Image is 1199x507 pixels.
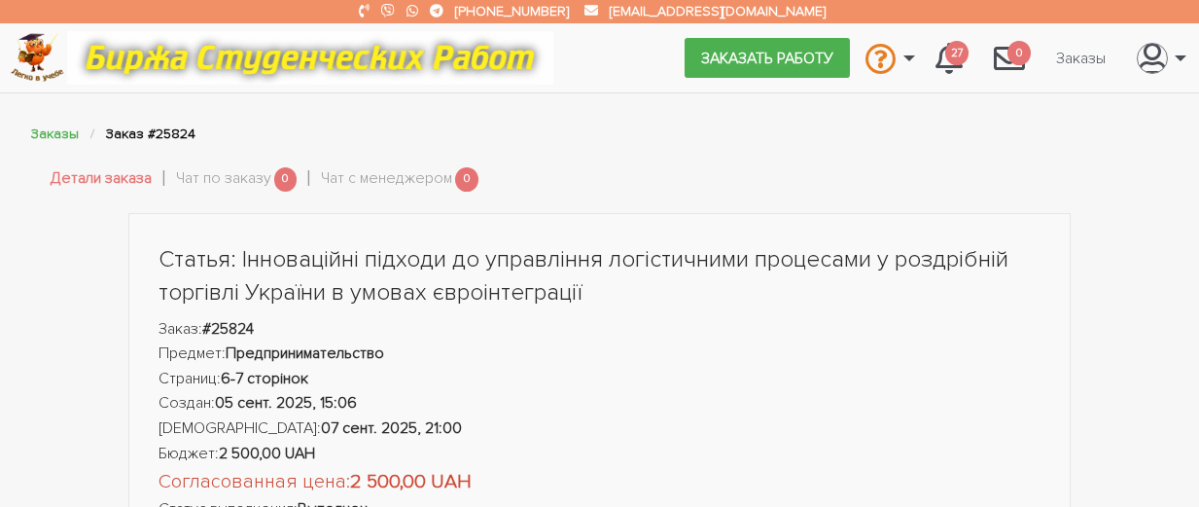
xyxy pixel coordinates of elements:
[1040,39,1121,76] a: Заказы
[455,3,569,19] a: [PHONE_NUMBER]
[215,393,357,413] strong: 05 сент. 2025, 15:06
[945,41,969,65] span: 27
[159,367,1041,392] li: Страниц:
[455,167,478,192] span: 0
[685,38,850,77] a: Заказать работу
[51,166,152,192] a: Детали заказа
[610,3,826,19] a: [EMAIL_ADDRESS][DOMAIN_NAME]
[321,418,462,438] strong: 07 сент. 2025, 21:00
[920,31,978,84] a: 27
[67,31,553,85] img: motto-12e01f5a76059d5f6a28199ef077b1f78e012cfde436ab5cf1d4517935686d32.gif
[11,33,64,83] img: logo-c4363faeb99b52c628a42810ed6dfb4293a56d4e4775eb116515dfe7f33672af.png
[350,470,472,493] strong: 2 500,00 UAH
[221,369,308,388] strong: 6-7 сторінок
[159,466,1041,497] li: Согласованная цена:
[159,391,1041,416] li: Создан:
[202,319,254,339] strong: #25824
[159,342,1041,367] li: Предмет:
[321,166,452,192] a: Чат с менеджером
[978,31,1040,84] a: 0
[31,126,79,142] a: Заказы
[159,317,1041,343] li: Заказ:
[159,442,1041,467] li: Бюджет:
[219,444,315,463] strong: 2 500,00 UAH
[274,167,298,192] span: 0
[159,243,1041,308] h1: Статья: Інноваційні підходи до управління логістичними процесами у роздрібній торгівлі України в ...
[106,123,195,145] li: Заказ #25824
[176,166,271,192] a: Чат по заказу
[1007,41,1031,65] span: 0
[159,416,1041,442] li: [DEMOGRAPHIC_DATA]:
[226,344,384,363] strong: Предпринимательство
